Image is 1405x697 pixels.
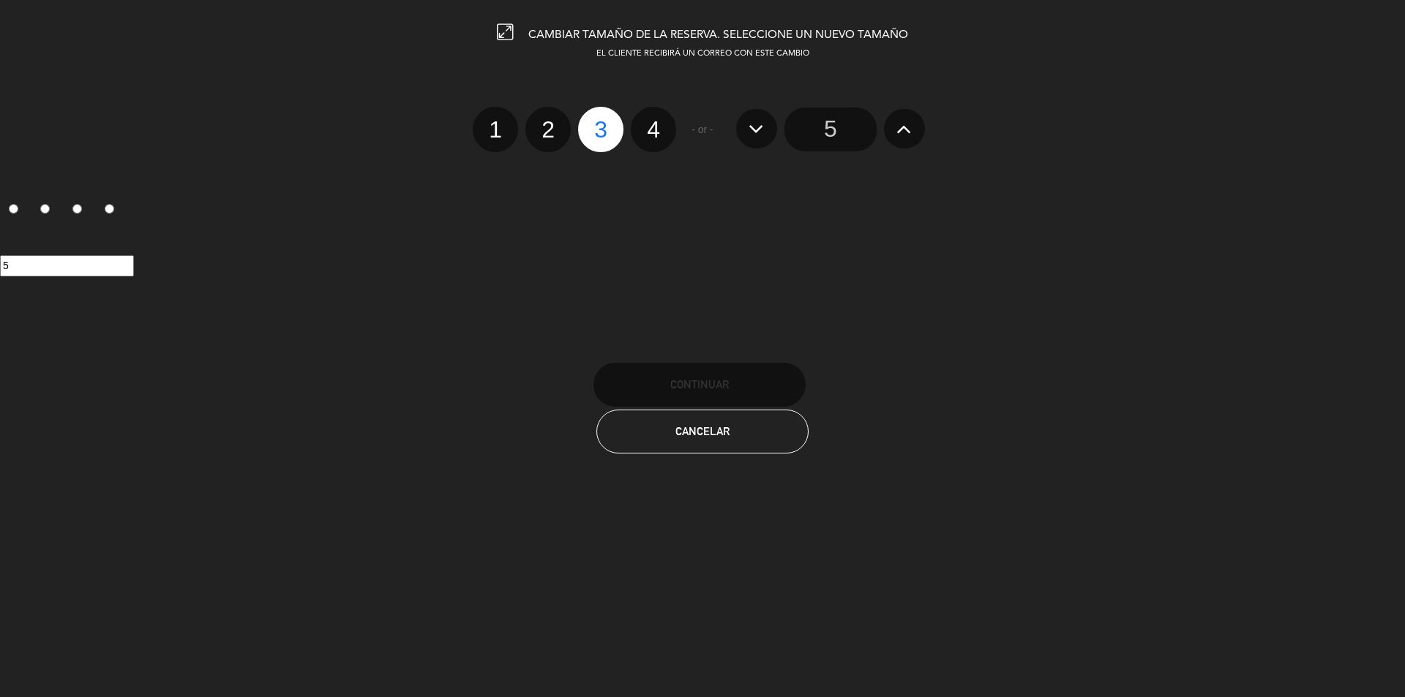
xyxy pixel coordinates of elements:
label: 1 [473,107,518,152]
label: 3 [64,198,97,223]
span: - or - [692,121,713,138]
input: 4 [105,204,114,214]
label: 3 [578,107,623,152]
span: EL CLIENTE RECIBIRÁ UN CORREO CON ESTE CAMBIO [596,50,809,58]
label: 4 [96,198,128,223]
input: 1 [9,204,18,214]
label: 2 [525,107,571,152]
span: Continuar [670,378,729,391]
button: Continuar [593,363,806,407]
input: 3 [72,204,82,214]
button: Cancelar [596,410,809,453]
span: CAMBIAR TAMAÑO DE LA RESERVA. SELECCIONE UN NUEVO TAMAÑO [528,29,908,41]
label: 2 [32,198,64,223]
span: Cancelar [675,425,730,437]
label: 4 [631,107,676,152]
input: 2 [40,204,50,214]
